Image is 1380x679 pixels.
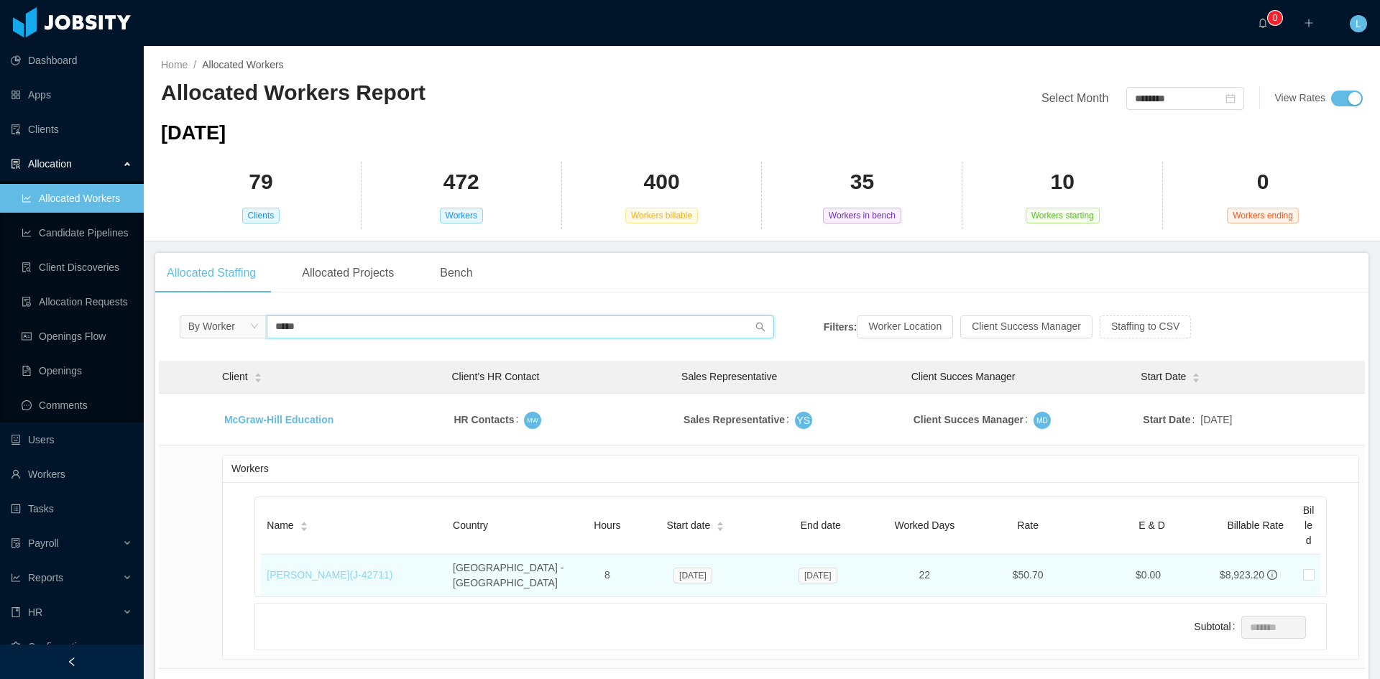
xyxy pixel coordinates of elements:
[716,519,724,530] div: Sort
[22,391,132,420] a: icon: messageComments
[1141,369,1186,384] span: Start Date
[254,371,262,381] div: Sort
[22,287,132,316] a: icon: file-doneAllocation Requests
[161,59,188,70] a: Home
[161,78,762,108] h2: Allocated Workers Report
[684,414,785,425] strong: Sales Representative
[11,115,132,144] a: icon: auditClients
[161,121,226,144] span: [DATE]
[1136,569,1161,581] span: $0.00
[155,253,267,293] div: Allocated Staffing
[300,525,308,530] i: icon: caret-down
[28,537,59,549] span: Payroll
[717,520,724,525] i: icon: caret-up
[1258,18,1268,28] i: icon: bell
[1041,92,1108,104] span: Select Month
[1303,504,1315,546] span: Billed
[667,518,711,533] span: Start date
[1017,519,1039,531] span: Rate
[824,320,857,332] strong: Filters:
[594,519,620,531] span: Hours
[1200,412,1232,428] span: [DATE]
[11,494,132,523] a: icon: profileTasks
[755,322,765,332] i: icon: search
[797,412,811,429] span: YS
[11,607,21,617] i: icon: book
[717,525,724,530] i: icon: caret-down
[300,520,308,525] i: icon: caret-up
[1274,92,1325,103] span: View Rates
[231,456,1350,482] div: Workers
[625,208,698,223] span: Workers billable
[428,253,484,293] div: Bench
[1192,377,1200,381] i: icon: caret-down
[857,315,953,338] button: Worker Location
[801,519,841,531] span: End date
[222,369,248,384] span: Client
[188,315,235,337] div: By Worker
[1036,414,1048,426] span: MD
[249,167,272,197] h2: 79
[267,518,293,533] span: Name
[1227,519,1284,531] span: Billable Rate
[290,253,405,293] div: Allocated Projects
[11,538,21,548] i: icon: file-protect
[850,167,874,197] h2: 35
[1304,18,1314,28] i: icon: plus
[1051,167,1075,197] h2: 10
[1192,371,1200,381] div: Sort
[254,377,262,381] i: icon: caret-down
[202,59,283,70] span: Allocated Workers
[914,414,1023,425] strong: Client Succes Manager
[224,414,333,425] a: McGraw-Hill Education
[1194,621,1241,632] label: Subtotal
[1220,568,1264,583] div: $8,923.20
[1227,208,1299,223] span: Workers ending
[1225,93,1236,103] i: icon: calendar
[1356,15,1361,32] span: L
[894,519,954,531] span: Worked Days
[799,568,837,583] span: [DATE]
[22,322,132,351] a: icon: idcardOpenings Flow
[966,555,1090,596] td: $50.70
[11,46,132,75] a: icon: pie-chartDashboard
[242,208,280,223] span: Clients
[911,371,1016,382] span: Client Succes Manager
[1267,570,1277,580] span: info-circle
[447,555,581,596] td: [GEOGRAPHIC_DATA] - [GEOGRAPHIC_DATA]
[250,322,259,332] i: icon: down
[28,606,42,618] span: HR
[1026,208,1100,223] span: Workers starting
[440,208,483,223] span: Workers
[22,356,132,385] a: icon: file-textOpenings
[528,415,538,425] span: MW
[673,568,712,583] span: [DATE]
[1242,616,1305,638] input: Subtotal
[581,555,633,596] td: 8
[1100,315,1191,338] button: Staffing to CSV
[1138,519,1165,531] span: E & D
[960,315,1092,338] button: Client Success Manager
[11,159,21,169] i: icon: solution
[1268,11,1282,25] sup: 0
[11,573,21,583] i: icon: line-chart
[453,519,488,531] span: Country
[452,371,540,382] span: Client’s HR Contact
[28,572,63,583] span: Reports
[1143,414,1190,425] strong: Start Date
[883,555,966,596] td: 22
[644,167,680,197] h2: 400
[443,167,479,197] h2: 472
[11,642,21,652] i: icon: setting
[28,641,88,652] span: Configuration
[22,184,132,213] a: icon: line-chartAllocated Workers
[267,569,392,581] a: [PERSON_NAME](J-42711)
[28,158,72,170] span: Allocation
[11,425,132,454] a: icon: robotUsers
[22,253,132,282] a: icon: file-searchClient Discoveries
[823,208,901,223] span: Workers in bench
[1192,371,1200,376] i: icon: caret-up
[1257,167,1269,197] h2: 0
[254,371,262,376] i: icon: caret-up
[300,519,308,530] div: Sort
